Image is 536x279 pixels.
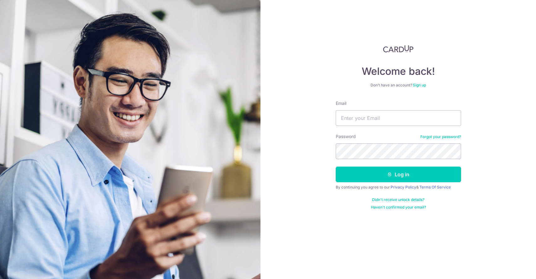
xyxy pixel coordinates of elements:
[336,110,461,126] input: Enter your Email
[391,185,416,189] a: Privacy Policy
[336,185,461,190] div: By continuing you agree to our &
[371,205,426,210] a: Haven't confirmed your email?
[336,83,461,88] div: Don’t have an account?
[383,45,414,53] img: CardUp Logo
[413,83,426,87] a: Sign up
[336,167,461,182] button: Log in
[336,133,356,140] label: Password
[419,185,451,189] a: Terms Of Service
[336,100,346,106] label: Email
[372,197,424,202] a: Didn't receive unlock details?
[420,134,461,139] a: Forgot your password?
[336,65,461,78] h4: Welcome back!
